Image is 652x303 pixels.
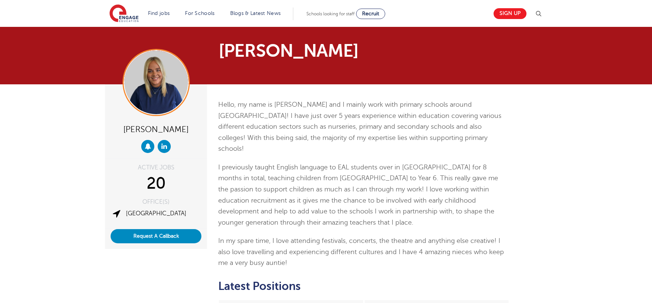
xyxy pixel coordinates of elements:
div: [PERSON_NAME] [111,122,201,136]
a: [GEOGRAPHIC_DATA] [126,210,186,217]
div: OFFICE(S) [111,199,201,205]
span: Schools looking for staff [306,11,355,16]
div: ACTIVE JOBS [111,165,201,171]
a: For Schools [185,10,214,16]
a: Sign up [494,8,526,19]
span: Recruit [362,11,379,16]
div: 20 [111,174,201,193]
a: Recruit [356,9,385,19]
span: In my spare time, I love attending festivals, concerts, the theatre and anything else creative! I... [218,237,504,266]
button: Request A Callback [111,229,201,243]
img: Engage Education [109,4,139,23]
h1: [PERSON_NAME] [219,42,396,60]
span: I previously taught English language to EAL students over in [GEOGRAPHIC_DATA] for 8 months in to... [218,163,498,226]
h2: Latest Positions [218,280,509,293]
a: Blogs & Latest News [230,10,281,16]
span: Hello, my name is [PERSON_NAME] and I mainly work with primary schools around [GEOGRAPHIC_DATA]! ... [218,101,501,152]
a: Find jobs [148,10,170,16]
